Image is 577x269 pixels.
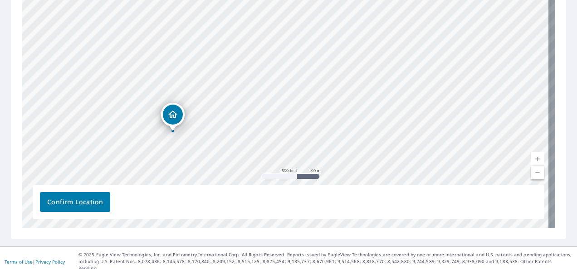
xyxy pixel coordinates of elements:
span: Confirm Location [47,197,103,208]
a: Terms of Use [5,259,33,265]
a: Privacy Policy [35,259,65,265]
p: | [5,259,65,264]
a: Current Level 16, Zoom In [531,152,544,166]
button: Confirm Location [40,192,110,212]
div: Dropped pin, building 1, Residential property, 605 Waterhouse Lake Dr Anna, TX 75409 [161,103,185,131]
a: Current Level 16, Zoom Out [531,166,544,179]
